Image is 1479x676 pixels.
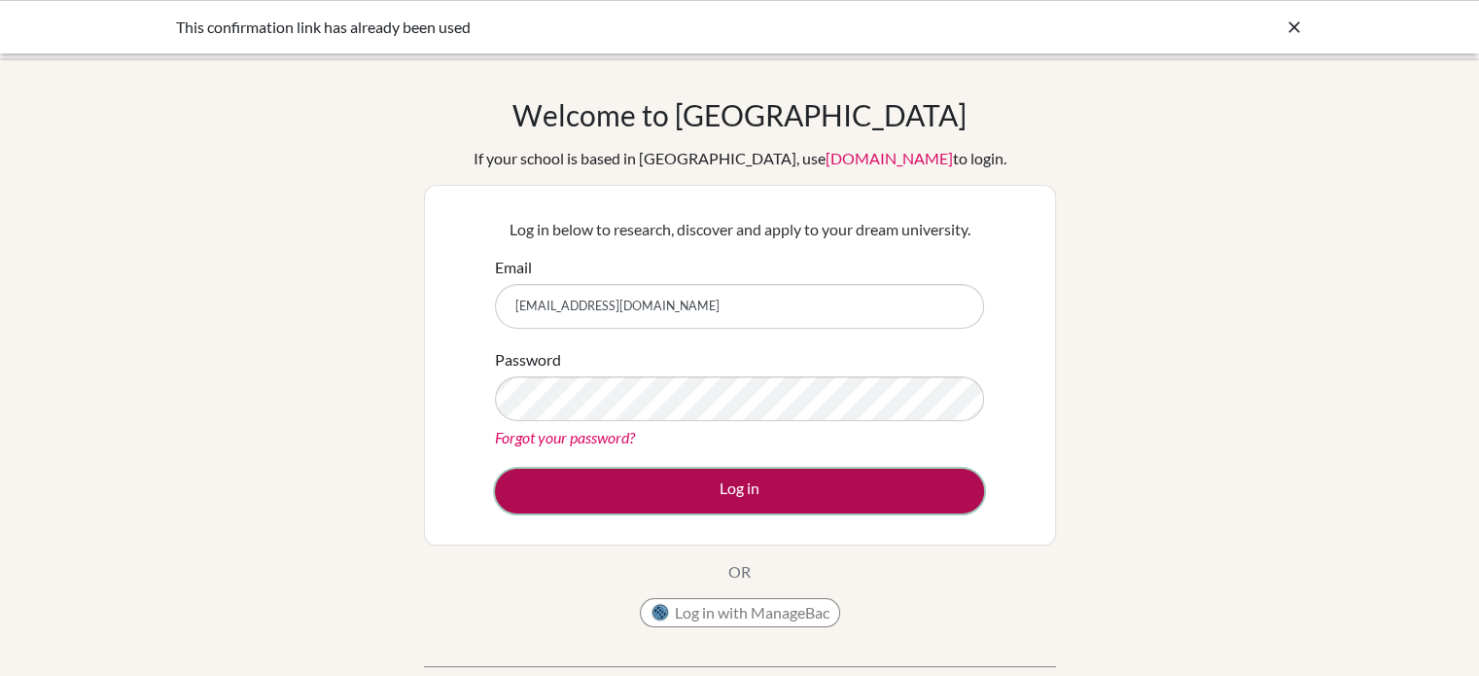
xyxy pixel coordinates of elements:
div: This confirmation link has already been used [176,16,1012,39]
button: Log in [495,469,984,514]
p: Log in below to research, discover and apply to your dream university. [495,218,984,241]
label: Email [495,256,532,279]
h1: Welcome to [GEOGRAPHIC_DATA] [512,97,967,132]
p: OR [728,560,751,584]
label: Password [495,348,561,372]
a: [DOMAIN_NAME] [826,149,953,167]
button: Log in with ManageBac [640,598,840,627]
div: If your school is based in [GEOGRAPHIC_DATA], use to login. [474,147,1006,170]
a: Forgot your password? [495,428,635,446]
